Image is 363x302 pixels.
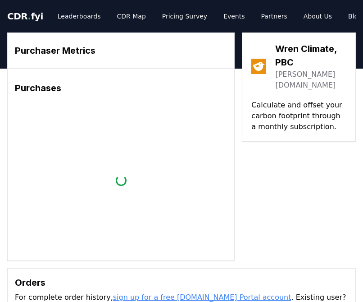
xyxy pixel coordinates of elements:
div: loading [114,173,128,187]
img: Wren Climate, PBC-logo [251,59,266,74]
a: Partners [254,8,295,24]
a: Leaderboards [50,8,108,24]
a: Pricing Survey [155,8,214,24]
a: About Us [296,8,339,24]
a: sign up for a free [DOMAIN_NAME] Portal account [113,293,291,302]
p: Calculate and offset your carbon footprint through a monthly subscription. [251,100,346,132]
span: . [28,11,31,22]
h3: Purchaser Metrics [15,44,227,57]
a: CDR.fyi [7,10,43,23]
a: Events [216,8,252,24]
a: CDR Map [110,8,153,24]
h3: Wren Climate, PBC [275,42,346,69]
span: CDR fyi [7,11,43,22]
h3: Orders [15,276,348,289]
h3: Purchases [15,81,227,95]
a: [PERSON_NAME][DOMAIN_NAME] [275,69,346,91]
